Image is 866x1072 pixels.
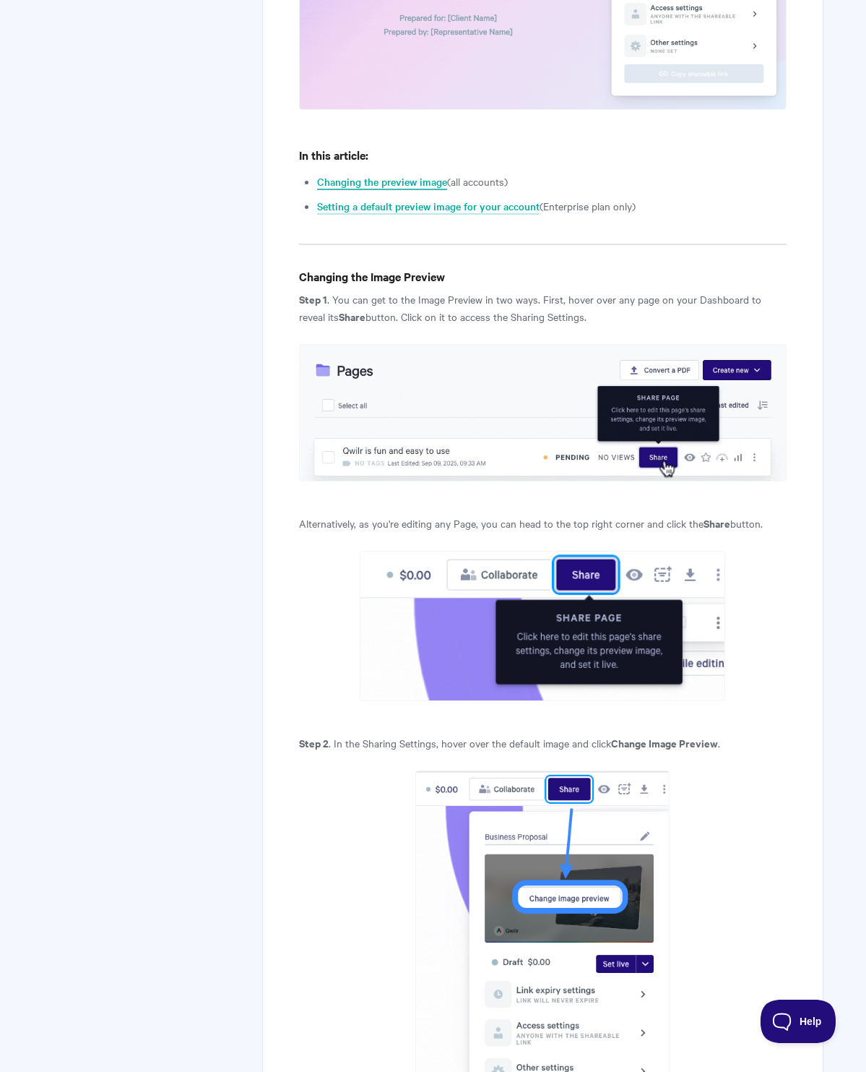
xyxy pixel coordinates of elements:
img: file-km6W2i8eML.gif [299,344,786,481]
p: . In the Sharing Settings, hover over the default image and click . [299,734,786,752]
strong: Share [703,515,730,531]
img: file-rcPoUNRezq.png [360,551,725,702]
li: (all accounts) [317,173,786,190]
p: . You can get to the Image Preview in two ways. First, hover over any page on your Dashboard to r... [299,291,786,325]
a: Setting a default preview image for your account [317,199,540,215]
strong: Change Image Preview [611,735,718,750]
strong: In this article: [299,147,368,163]
p: Alternatively, as you're editing any Page, you can head to the top right corner and click the but... [299,515,786,532]
strong: Share [339,309,365,324]
li: (Enterprise plan only) [317,197,786,215]
strong: Step 1 [299,291,327,306]
a: Changing the preview image [317,174,447,190]
h4: Changing the Image Preview [299,267,786,286]
strong: Step 2 [299,735,329,750]
iframe: Toggle Customer Support [761,1000,837,1043]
